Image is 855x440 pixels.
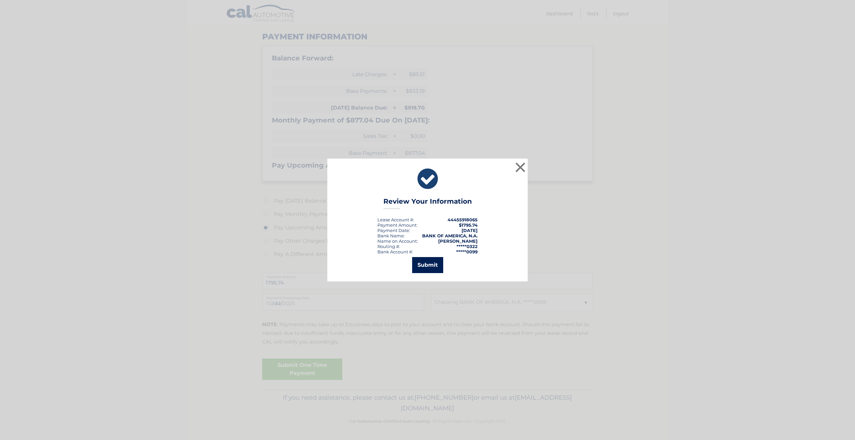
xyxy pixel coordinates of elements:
strong: 44455918065 [448,217,478,222]
strong: [PERSON_NAME] [438,238,478,244]
h3: Review Your Information [383,197,472,209]
div: Bank Name: [377,233,405,238]
span: Payment Date [377,228,409,233]
div: Routing #: [377,244,400,249]
div: Name on Account: [377,238,418,244]
button: Submit [412,257,443,273]
span: [DATE] [462,228,478,233]
div: Payment Amount: [377,222,417,228]
button: × [514,161,527,174]
div: Lease Account #: [377,217,414,222]
div: Bank Account #: [377,249,413,254]
div: : [377,228,410,233]
strong: BANK OF AMERICA, N.A. [422,233,478,238]
span: $1795.74 [459,222,478,228]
